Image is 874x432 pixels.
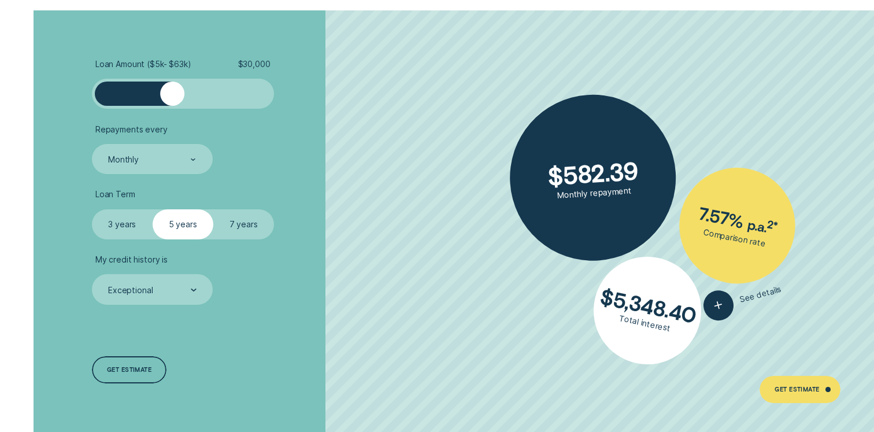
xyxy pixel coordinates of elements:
[95,124,168,135] span: Repayments every
[95,59,191,69] span: Loan Amount ( $5k - $63k )
[92,209,153,240] label: 3 years
[108,285,153,296] div: Exceptional
[238,59,271,69] span: $ 30,000
[738,283,782,304] span: See details
[95,189,135,200] span: Loan Term
[92,356,167,383] a: Get estimate
[108,154,139,165] div: Monthly
[760,376,840,403] a: Get Estimate
[95,254,168,265] span: My credit history is
[213,209,274,240] label: 7 years
[700,274,784,324] button: See details
[153,209,213,240] label: 5 years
